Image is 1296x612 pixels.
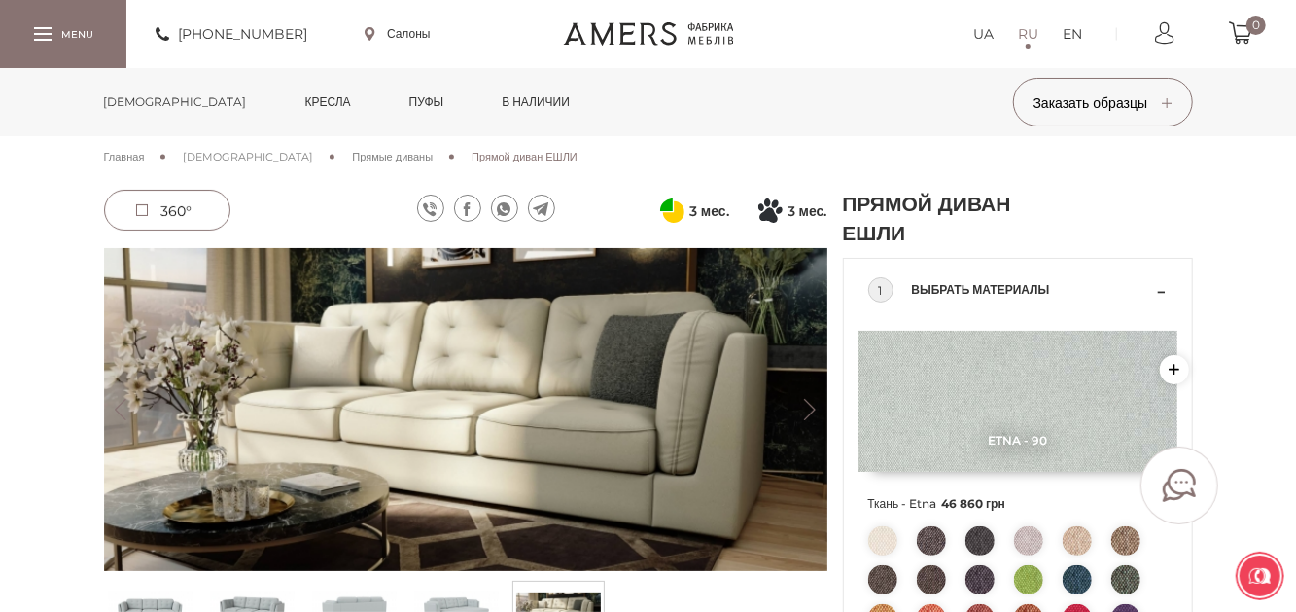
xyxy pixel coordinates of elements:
a: UA [973,22,994,46]
svg: Покупка частями от монобанк [758,198,783,223]
h1: Прямой диван ЕШЛИ [843,190,1067,248]
a: 360° [104,190,230,231]
a: [DEMOGRAPHIC_DATA] [89,68,262,136]
div: 1 [868,277,893,303]
button: Previous [104,399,138,420]
span: Заказать образцы [1033,94,1173,112]
a: Пуфы [395,68,459,136]
a: Салоны [365,25,431,43]
span: 0 [1246,16,1266,35]
a: Кресла [291,68,366,136]
a: telegram [528,195,555,222]
span: Etna - 90 [858,433,1177,448]
a: RU [1018,22,1038,46]
span: 3 мес. [788,199,827,223]
span: 46 860 грн [941,496,1005,511]
a: в наличии [487,68,584,136]
span: Выбрать материалы [912,278,1153,302]
a: facebook [454,195,481,222]
span: 3 мес. [689,199,729,223]
a: EN [1063,22,1082,46]
span: Главная [104,150,145,163]
a: whatsapp [491,195,518,222]
span: [DEMOGRAPHIC_DATA] [183,150,313,163]
a: Прямые диваны [352,148,433,165]
img: Etna - 21 [858,331,1177,472]
button: Заказать образцы [1013,78,1193,126]
a: Главная [104,148,145,165]
span: 360° [160,202,192,220]
button: Next [793,399,827,420]
span: Прямые диваны [352,150,433,163]
svg: Оплата частями от ПриватБанка [660,198,684,223]
span: Ткань - Etna [868,491,1168,517]
a: [DEMOGRAPHIC_DATA] [183,148,313,165]
a: [PHONE_NUMBER] [156,22,307,46]
a: viber [417,195,444,222]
